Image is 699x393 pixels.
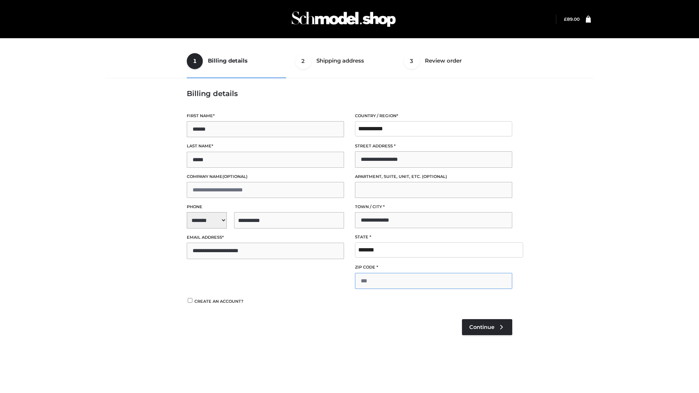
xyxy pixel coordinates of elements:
label: First name [187,112,344,119]
span: £ [564,16,567,22]
a: Continue [462,319,512,335]
label: Apartment, suite, unit, etc. [355,173,512,180]
input: Create an account? [187,298,193,303]
bdi: 89.00 [564,16,580,22]
img: Schmodel Admin 964 [289,5,398,33]
label: Phone [187,203,344,210]
label: Email address [187,234,344,241]
span: Continue [469,324,494,330]
label: ZIP Code [355,264,512,271]
a: £89.00 [564,16,580,22]
h3: Billing details [187,89,512,98]
label: State [355,234,512,241]
label: Company name [187,173,344,180]
span: (optional) [422,174,447,179]
label: Town / City [355,203,512,210]
label: Street address [355,143,512,150]
span: (optional) [222,174,248,179]
label: Last name [187,143,344,150]
span: Create an account? [194,299,244,304]
label: Country / Region [355,112,512,119]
